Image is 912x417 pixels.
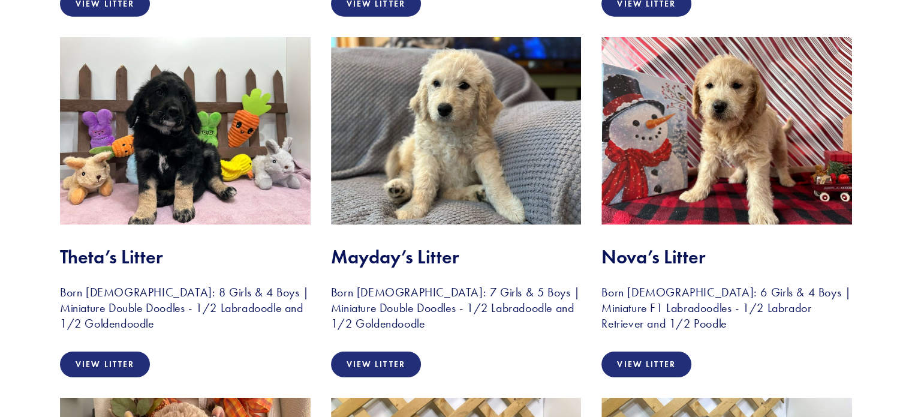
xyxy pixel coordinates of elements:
a: View Litter [601,352,691,377]
h3: Born [DEMOGRAPHIC_DATA]: 8 Girls & 4 Boys | Miniature Double Doodles - 1/2 Labradoodle and 1/2 Go... [60,284,311,331]
h3: Born [DEMOGRAPHIC_DATA]: 7 Girls & 5 Boys | Miniature Double Doodles - 1/2 Labradoodle and 1/2 Go... [331,284,582,331]
h2: Nova’s Litter [601,245,852,268]
a: View Litter [60,352,150,377]
h2: Mayday’s Litter [331,245,582,268]
a: View Litter [331,352,421,377]
h3: Born [DEMOGRAPHIC_DATA]: 6 Girls & 4 Boys | Miniature F1 Labradoodles - 1/2 Labrador Retriever an... [601,284,852,331]
h2: Theta’s Litter [60,245,311,268]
